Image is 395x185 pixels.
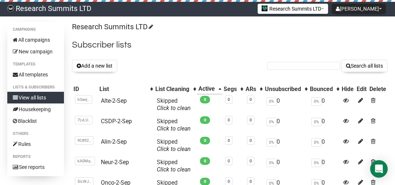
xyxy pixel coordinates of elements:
td: 0 [308,115,340,135]
span: 0% [311,159,322,167]
span: 0% [311,97,322,106]
div: Edit [357,86,366,93]
div: ID [73,86,96,93]
img: bccbfd5974049ef095ce3c15df0eef5a [7,5,14,12]
a: CSDP-2-Sep [101,118,132,125]
span: kA0Mq.. [75,157,95,165]
a: Click to clean [157,166,191,173]
a: New campaign [7,46,64,57]
a: View all lists [7,92,64,103]
img: 2.jpg [262,5,267,11]
span: 0% [311,138,322,147]
span: 0% [266,118,277,126]
a: 0 [228,159,230,163]
a: 0 [250,159,252,163]
td: 0 [308,94,340,115]
div: Open Intercom Messenger [370,160,388,178]
a: 0 [250,179,252,184]
span: h3aej.. [75,95,92,104]
a: Rules [7,138,64,150]
span: Skipped [157,138,191,152]
span: 0% [266,138,277,147]
th: Segs: No sort applied, activate to apply an ascending sort [222,84,244,94]
span: Skipped [157,159,191,173]
span: 9C892.. [75,136,94,145]
a: 0 [250,97,252,102]
li: Templates [7,60,64,69]
h2: Subscriber lists [72,38,388,52]
a: Click to clean [157,125,191,132]
a: Click to clean [157,146,191,152]
a: Click to clean [157,105,191,112]
div: Unsubscribed [265,86,301,93]
td: 0 [263,115,308,135]
button: Add a new list [72,60,117,72]
th: Hide: No sort applied, sorting is disabled [340,84,355,94]
td: 0 [308,135,340,156]
li: Others [7,129,64,138]
span: 0 [200,96,210,103]
th: List: No sort applied, activate to apply an ascending sort [98,84,154,94]
li: Campaigns [7,25,64,34]
span: 0% [266,97,277,106]
td: 0 [263,94,308,115]
span: Skipped [157,118,191,132]
div: Hide [342,86,354,93]
th: Delete: No sort applied, sorting is disabled [368,84,388,94]
span: 0% [311,118,322,126]
td: 0 [308,156,340,176]
div: Delete [369,86,386,93]
a: Alte-2-Sep [101,97,127,104]
th: Bounced: No sort applied, activate to apply an ascending sort [308,84,340,94]
span: 7LvLU.. [75,116,93,124]
td: 0 [263,156,308,176]
th: Unsubscribed: No sort applied, activate to apply an ascending sort [263,84,308,94]
a: 0 [250,118,252,122]
a: 0 [228,97,230,102]
a: 0 [250,138,252,143]
a: See reports [7,161,64,173]
a: 0 [228,179,230,184]
li: Reports [7,152,64,161]
th: Edit: No sort applied, sorting is disabled [355,84,368,94]
button: [PERSON_NAME] [332,4,386,14]
a: All campaigns [7,34,64,46]
div: Active [198,85,215,92]
span: Skipped [157,97,191,112]
a: Alin-2-Sep [101,138,127,145]
button: Search all lists [341,60,388,72]
div: ARs [246,86,256,93]
td: 0 [263,135,308,156]
th: ARs: No sort applied, activate to apply an ascending sort [244,84,263,94]
th: ID: No sort applied, sorting is disabled [72,84,98,94]
div: List Cleaning [155,86,190,93]
div: Segs [224,86,237,93]
button: Research Summits LTD [258,4,328,14]
a: 0 [228,118,230,122]
span: 0 [200,137,210,144]
a: Blacklist [7,115,64,127]
th: List Cleaning: No sort applied, activate to apply an ascending sort [154,84,197,94]
th: Active: Ascending sort applied, activate to apply a descending sort [197,84,222,94]
a: Neur-2-Sep [101,159,129,166]
a: 0 [228,138,230,143]
a: Research Summits LTD [72,22,152,31]
div: List [99,86,147,93]
span: 0 [200,157,210,165]
li: Lists & subscribers [7,83,64,92]
a: Housekeeping [7,103,64,115]
div: Bounced [310,86,333,93]
span: 0% [266,159,277,167]
span: 0 [200,116,210,124]
a: All templates [7,69,64,80]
